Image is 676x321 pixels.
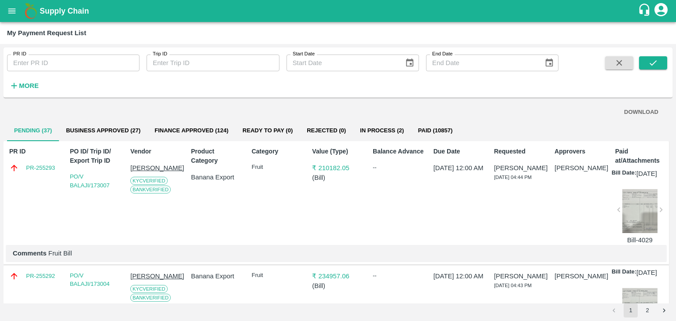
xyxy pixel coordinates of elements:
[130,271,182,281] p: [PERSON_NAME]
[612,268,636,277] p: Bill Date:
[9,147,61,156] p: PR ID
[636,169,657,179] p: [DATE]
[555,271,606,281] p: [PERSON_NAME]
[26,272,55,281] a: PR-255292
[636,268,657,277] p: [DATE]
[130,147,182,156] p: Vendor
[373,163,424,172] div: --
[541,55,558,71] button: Choose date
[353,120,411,141] button: In Process (2)
[555,147,606,156] p: Approvers
[13,250,47,257] b: Comments
[373,271,424,280] div: --
[22,2,40,20] img: logo
[494,147,545,156] p: Requested
[13,248,660,258] p: Fruit Bill
[130,186,171,193] span: Bank Verified
[612,169,636,179] p: Bill Date:
[2,1,22,21] button: open drawer
[7,55,140,71] input: Enter PR ID
[7,27,86,39] div: My Payment Request List
[235,120,300,141] button: Ready To Pay (0)
[287,55,398,71] input: Start Date
[312,281,364,291] p: ( Bill )
[494,271,545,281] p: [PERSON_NAME]
[70,272,110,288] a: PO/V BALAJI/173004
[13,51,26,58] label: PR ID
[191,271,242,281] p: Banana Export
[494,163,545,173] p: [PERSON_NAME]
[312,147,364,156] p: Value (Type)
[653,2,669,20] div: account of current user
[434,163,485,173] p: [DATE] 12:00 AM
[373,147,424,156] p: Balance Advance
[312,173,364,182] p: ( Bill )
[252,163,303,171] p: Fruit
[147,120,235,141] button: Finance Approved (124)
[130,294,171,302] span: Bank Verified
[147,55,279,71] input: Enter Trip ID
[40,5,638,17] a: Supply Chain
[640,303,654,317] button: Go to page 2
[434,147,485,156] p: Due Date
[624,303,638,317] button: page 1
[494,283,532,288] span: [DATE] 04:43 PM
[191,172,242,182] p: Banana Export
[130,163,182,173] p: [PERSON_NAME]
[130,177,167,185] span: KYC Verified
[252,147,303,156] p: Category
[7,78,41,93] button: More
[432,51,452,58] label: End Date
[621,105,662,120] button: DOWNLOAD
[555,163,606,173] p: [PERSON_NAME]
[59,120,147,141] button: Business Approved (27)
[7,120,59,141] button: Pending (37)
[606,303,672,317] nav: pagination navigation
[494,175,532,180] span: [DATE] 04:44 PM
[426,55,537,71] input: End Date
[252,271,303,280] p: Fruit
[312,163,364,173] p: ₹ 210182.05
[293,51,315,58] label: Start Date
[70,147,121,165] p: PO ID/ Trip ID/ Export Trip ID
[70,173,110,189] a: PO/V BALAJI/173007
[411,120,460,141] button: Paid (10857)
[312,271,364,281] p: ₹ 234957.06
[191,147,242,165] p: Product Category
[657,303,671,317] button: Go to next page
[19,82,39,89] strong: More
[434,271,485,281] p: [DATE] 12:00 AM
[638,3,653,19] div: customer-support
[401,55,418,71] button: Choose date
[300,120,353,141] button: Rejected (0)
[26,164,55,172] a: PR-255293
[153,51,167,58] label: Trip ID
[622,235,658,245] p: Bill-4029
[130,285,167,293] span: KYC Verified
[615,147,667,165] p: Paid at/Attachments
[40,7,89,15] b: Supply Chain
